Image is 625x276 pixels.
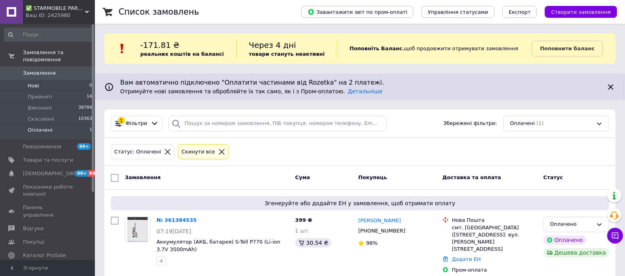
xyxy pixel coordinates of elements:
span: Покупці [23,238,44,246]
div: смт. [GEOGRAPHIC_DATA] ([STREET_ADDRESS]: вул. [PERSON_NAME][STREET_ADDRESS] [452,224,537,253]
span: 10363 [78,115,92,123]
span: Замовлення та повідомлення [23,49,95,63]
img: :exclamation: [116,43,128,55]
h1: Список замовлень [119,7,199,17]
a: Аккумулятор (АКБ, батарея) S-Tell P770 (Li-ion 3.7V 3500mAh) [157,239,280,252]
span: 07:19[DATE] [157,228,191,234]
button: Чат з покупцем [607,228,623,244]
button: Завантажити звіт по пром-оплаті [301,6,414,18]
span: Каталог ProSale [23,252,66,259]
span: [DEMOGRAPHIC_DATA] [23,170,81,177]
a: Детальніше [348,88,383,95]
span: Оплачені [510,120,535,127]
button: Експорт [502,6,537,18]
span: Повідомлення [23,143,61,150]
span: 99+ [77,143,91,150]
div: Статус: Оплачені [113,148,162,156]
span: 399 ₴ [295,217,312,223]
div: Оплачено [544,235,586,245]
a: [PERSON_NAME] [358,217,401,225]
span: 99+ [88,170,101,177]
span: 14 [87,93,92,100]
span: 99+ [75,170,88,177]
span: Замовлення [125,174,160,180]
span: Виконані [28,104,52,112]
b: Поповніть Баланс [349,45,402,51]
span: Нові [28,82,39,89]
input: Пошук [4,28,93,42]
div: Дешева доставка [544,248,609,257]
span: Оплачені [28,127,53,134]
span: Статус [544,174,563,180]
span: Прийняті [28,93,52,100]
div: , щоб продовжити отримувати замовлення [337,40,532,58]
button: Створити замовлення [545,6,617,18]
span: Згенеруйте або додайте ЕН у замовлення, щоб отримати оплату [114,199,606,207]
span: Cума [295,174,310,180]
span: Отримуйте нові замовлення та обробляйте їх так само, як і з Пром-оплатою. [120,88,383,95]
button: Управління статусами [421,6,495,18]
span: Відгуки [23,225,43,232]
div: 1 [118,117,125,124]
div: 30.54 ₴ [295,238,331,248]
span: Доставка та оплата [442,174,501,180]
span: ✅ STARMOBILE PARTS Інтернет-магазин запчастин для ремонту мобільного телефону та планшета [26,5,85,12]
img: Фото товару [125,217,150,242]
b: Поповнити баланс [540,45,595,51]
div: Cкинути все [180,148,217,156]
div: Оплачено [550,220,593,229]
span: Збережені фільтри: [443,120,497,127]
span: 98% [366,240,378,246]
span: Показники роботи компанії [23,183,73,198]
span: Замовлення [23,70,56,77]
span: [PHONE_NUMBER] [358,228,405,234]
span: Фільтри [126,120,147,127]
span: Створити замовлення [551,9,611,15]
b: реальних коштів на балансі [140,51,224,57]
span: Скасовані [28,115,55,123]
span: 1 [89,127,92,134]
b: товари стануть неактивні [249,51,325,57]
div: Пром-оплата [452,267,537,274]
a: № 361384535 [157,217,197,223]
a: Поповнити баланс [532,41,603,57]
span: Покупець [358,174,387,180]
span: Управління статусами [428,9,488,15]
a: Створити замовлення [537,9,617,15]
span: 0 [89,82,92,89]
div: Нова Пошта [452,217,537,224]
span: Завантажити звіт по пром-оплаті [308,8,407,15]
span: -171.81 ₴ [140,40,179,50]
span: 38784 [78,104,92,112]
span: 1 шт. [295,228,310,234]
span: Вам автоматично підключено "Оплатити частинами від Rozetka" на 2 платежі. [120,78,600,87]
span: Через 4 дні [249,40,296,50]
span: Експорт [509,9,531,15]
span: Панель управління [23,204,73,218]
a: Додати ЕН [452,256,481,262]
span: (1) [536,120,544,126]
input: Пошук за номером замовлення, ПІБ покупця, номером телефону, Email, номером накладної [168,116,387,131]
span: Товари та послуги [23,157,73,164]
div: Ваш ID: 2425980 [26,12,95,19]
